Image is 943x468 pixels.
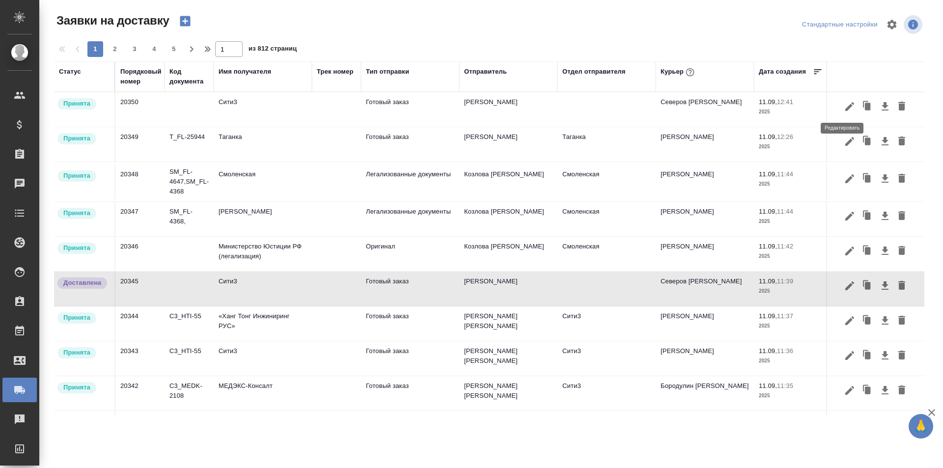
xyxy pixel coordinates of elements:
td: Козлова [PERSON_NAME] [459,202,557,236]
td: МЕДЭКС-Консалт [214,376,312,411]
p: 11.09, [759,98,777,106]
button: Клонировать [858,132,877,151]
p: 11.09, [759,312,777,320]
td: [PERSON_NAME] [PERSON_NAME] [459,306,557,341]
td: Министерство Юстиции РФ (легализация) [214,237,312,271]
td: Бородулин [PERSON_NAME] [656,376,754,411]
span: из 812 страниц [249,43,297,57]
button: Удалить [893,242,910,260]
div: Курьер назначен [56,346,110,359]
button: 3 [127,41,142,57]
div: Курьер [661,66,696,79]
p: Принята [63,134,90,143]
td: T_FL-25944 [165,127,214,162]
td: [PERSON_NAME] [656,165,754,199]
td: Таганка [214,127,312,162]
button: Редактировать [841,242,858,260]
button: Редактировать [841,311,858,330]
p: 2025 [759,321,823,331]
td: Северов [PERSON_NAME] [656,272,754,306]
button: Клонировать [858,169,877,188]
td: Сити3 [557,376,656,411]
button: Клонировать [858,381,877,400]
span: 2 [107,44,123,54]
p: 11:44 [777,208,793,215]
button: Редактировать [841,346,858,365]
td: Сити3 [557,306,656,341]
td: Сити3 [214,341,312,376]
p: Доставлена [63,278,101,288]
td: [PERSON_NAME] [PERSON_NAME] [459,411,557,445]
td: Бородулин [PERSON_NAME] [656,411,754,445]
button: 🙏 [909,414,933,439]
span: 4 [146,44,162,54]
div: Курьер назначен [56,169,110,183]
button: Удалить [893,132,910,151]
p: 11:44 [777,170,793,178]
td: Козлова [PERSON_NAME] [459,165,557,199]
p: 12:26 [777,133,793,140]
td: 20343 [115,341,165,376]
button: Удалить [893,97,910,116]
p: Принята [63,208,90,218]
td: [PERSON_NAME] [459,272,557,306]
td: 20349 [115,127,165,162]
td: [PERSON_NAME] [459,127,557,162]
td: Северов [PERSON_NAME] [656,92,754,127]
td: 20345 [115,272,165,306]
td: Сити3 [214,92,312,127]
td: Готовый заказ [361,306,459,341]
div: Трек номер [317,67,354,77]
p: Принята [63,383,90,392]
p: 11:35 [777,382,793,389]
p: 2025 [759,217,823,226]
td: 20348 [115,165,165,199]
td: Готовый заказ [361,127,459,162]
span: Заявки на доставку [54,13,169,28]
td: C3_MEDK-2108 [165,376,214,411]
button: Скачать [877,311,893,330]
p: 2025 [759,356,823,366]
p: Принята [63,171,90,181]
p: 11:39 [777,277,793,285]
td: C3_HTI-55 [165,306,214,341]
button: Скачать [877,346,893,365]
span: Настроить таблицу [880,13,904,36]
p: 11:36 [777,347,793,355]
button: Клонировать [858,276,877,295]
td: [PERSON_NAME] [656,202,754,236]
td: SM_FL-4647,SM_FL-4368 [165,162,214,201]
p: 11.09, [759,243,777,250]
p: 12:41 [777,98,793,106]
div: Отправитель [464,67,507,77]
button: Скачать [877,207,893,225]
button: Скачать [877,97,893,116]
button: Скачать [877,242,893,260]
button: Клонировать [858,242,877,260]
div: Курьер назначен [56,311,110,325]
button: Скачать [877,169,893,188]
button: 4 [146,41,162,57]
td: Сити3 [214,272,312,306]
td: 20347 [115,202,165,236]
td: [PERSON_NAME] [214,411,312,445]
td: [PERSON_NAME] [656,127,754,162]
div: Дата создания [759,67,806,77]
td: 20341 [115,411,165,445]
button: Удалить [893,276,910,295]
td: [PERSON_NAME] [459,92,557,127]
td: 20346 [115,237,165,271]
div: Отдел отправителя [562,67,625,77]
button: Удалить [893,346,910,365]
div: Порядковый номер [120,67,162,86]
p: 2025 [759,142,823,152]
td: Козлова [PERSON_NAME] [459,237,557,271]
button: Редактировать [841,169,858,188]
td: Таганка [557,127,656,162]
button: 5 [166,41,182,57]
td: Смоленская [557,165,656,199]
td: [PERSON_NAME] [214,202,312,236]
button: При выборе курьера статус заявки автоматически поменяется на «Принята» [684,66,696,79]
button: Клонировать [858,346,877,365]
p: Принята [63,99,90,109]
